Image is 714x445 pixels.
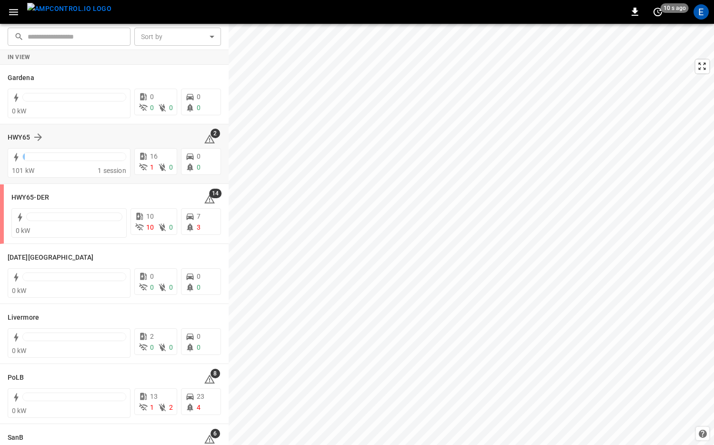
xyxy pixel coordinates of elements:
[169,344,173,351] span: 0
[150,393,158,400] span: 13
[211,129,220,138] span: 2
[12,107,27,115] span: 0 kW
[197,163,201,171] span: 0
[150,104,154,111] span: 0
[12,287,27,294] span: 0 kW
[146,223,154,231] span: 10
[16,227,30,234] span: 0 kW
[197,404,201,411] span: 4
[197,393,204,400] span: 23
[169,223,173,231] span: 0
[8,433,23,443] h6: SanB
[11,192,49,203] h6: HWY65-DER
[197,344,201,351] span: 0
[98,167,126,174] span: 1 session
[150,283,154,291] span: 0
[150,333,154,340] span: 2
[197,223,201,231] span: 3
[150,163,154,171] span: 1
[197,104,201,111] span: 0
[169,104,173,111] span: 0
[211,369,220,378] span: 8
[8,253,93,263] h6: Karma Center
[169,404,173,411] span: 2
[169,163,173,171] span: 0
[197,93,201,101] span: 0
[197,273,201,280] span: 0
[150,273,154,280] span: 0
[661,3,689,13] span: 10 s ago
[150,344,154,351] span: 0
[12,347,27,354] span: 0 kW
[27,3,111,15] img: ampcontrol.io logo
[8,54,30,61] strong: In View
[8,132,30,143] h6: HWY65
[650,4,665,20] button: set refresh interval
[150,404,154,411] span: 1
[8,373,24,383] h6: PoLB
[169,283,173,291] span: 0
[197,152,201,160] span: 0
[197,333,201,340] span: 0
[12,407,27,415] span: 0 kW
[197,212,201,220] span: 7
[211,429,220,438] span: 6
[150,93,154,101] span: 0
[197,283,201,291] span: 0
[12,167,34,174] span: 101 kW
[229,24,714,445] canvas: Map
[146,212,154,220] span: 10
[694,4,709,20] div: profile-icon
[8,313,39,323] h6: Livermore
[209,189,221,198] span: 14
[8,73,34,83] h6: Gardena
[150,152,158,160] span: 16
